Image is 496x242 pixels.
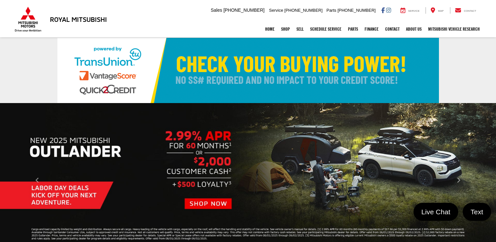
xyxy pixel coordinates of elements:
[467,207,487,216] span: Text
[13,7,43,32] img: Mitsubishi
[426,7,448,14] a: Map
[386,8,391,13] a: Instagram: Click to visit our Instagram page
[403,21,425,37] a: About Us
[223,8,264,13] span: [PHONE_NUMBER]
[381,8,385,13] a: Facebook: Click to visit our Facebook page
[278,21,293,37] a: Shop
[57,38,439,103] img: Check Your Buying Power
[269,8,283,13] span: Service
[408,9,420,12] span: Service
[50,16,107,23] h3: Royal Mitsubishi
[438,9,443,12] span: Map
[418,207,454,216] span: Live Chat
[307,21,345,37] a: Schedule Service: Opens in a new tab
[425,21,483,37] a: Mitsubishi Vehicle Research
[293,21,307,37] a: Sell
[464,9,476,12] span: Contact
[463,203,491,221] a: Text
[345,21,361,37] a: Parts: Opens in a new tab
[361,21,382,37] a: Finance
[262,21,278,37] a: Home
[396,7,425,14] a: Service
[338,8,376,13] span: [PHONE_NUMBER]
[413,203,458,221] a: Live Chat
[450,7,481,14] a: Contact
[382,21,403,37] a: Contact
[211,8,222,13] span: Sales
[284,8,323,13] span: [PHONE_NUMBER]
[326,8,336,13] span: Parts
